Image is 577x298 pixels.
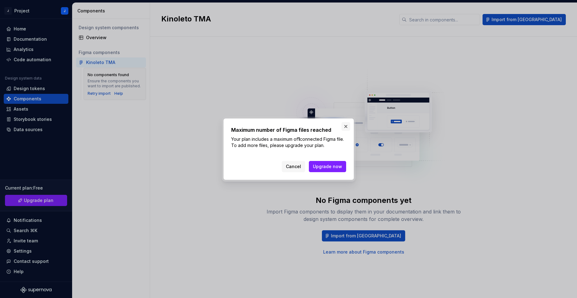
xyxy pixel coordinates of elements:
[313,163,342,170] span: Upgrade now
[309,161,346,172] button: Upgrade now
[298,136,300,142] b: 1
[231,126,346,134] h2: Maximum number of Figma files reached
[231,136,346,149] p: Your plan includes a maximum of connected Figma file. To add more files, please upgrade your plan.
[282,161,305,172] button: Cancel
[286,163,301,170] span: Cancel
